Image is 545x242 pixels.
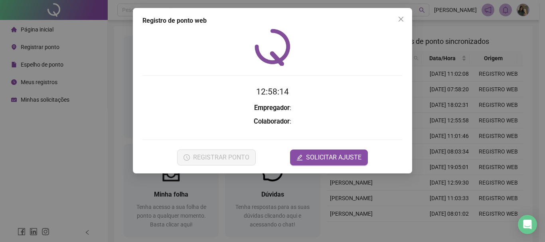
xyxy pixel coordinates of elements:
button: editSOLICITAR AJUSTE [290,150,368,165]
button: Close [395,13,407,26]
h3: : [142,116,403,127]
span: edit [296,154,303,161]
button: REGISTRAR PONTO [177,150,256,165]
span: close [398,16,404,22]
strong: Empregador [254,104,290,112]
div: Registro de ponto web [142,16,403,26]
strong: Colaborador [254,118,290,125]
div: Open Intercom Messenger [518,215,537,234]
time: 12:58:14 [256,87,289,96]
span: SOLICITAR AJUSTE [306,153,361,162]
h3: : [142,103,403,113]
img: QRPoint [255,29,290,66]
